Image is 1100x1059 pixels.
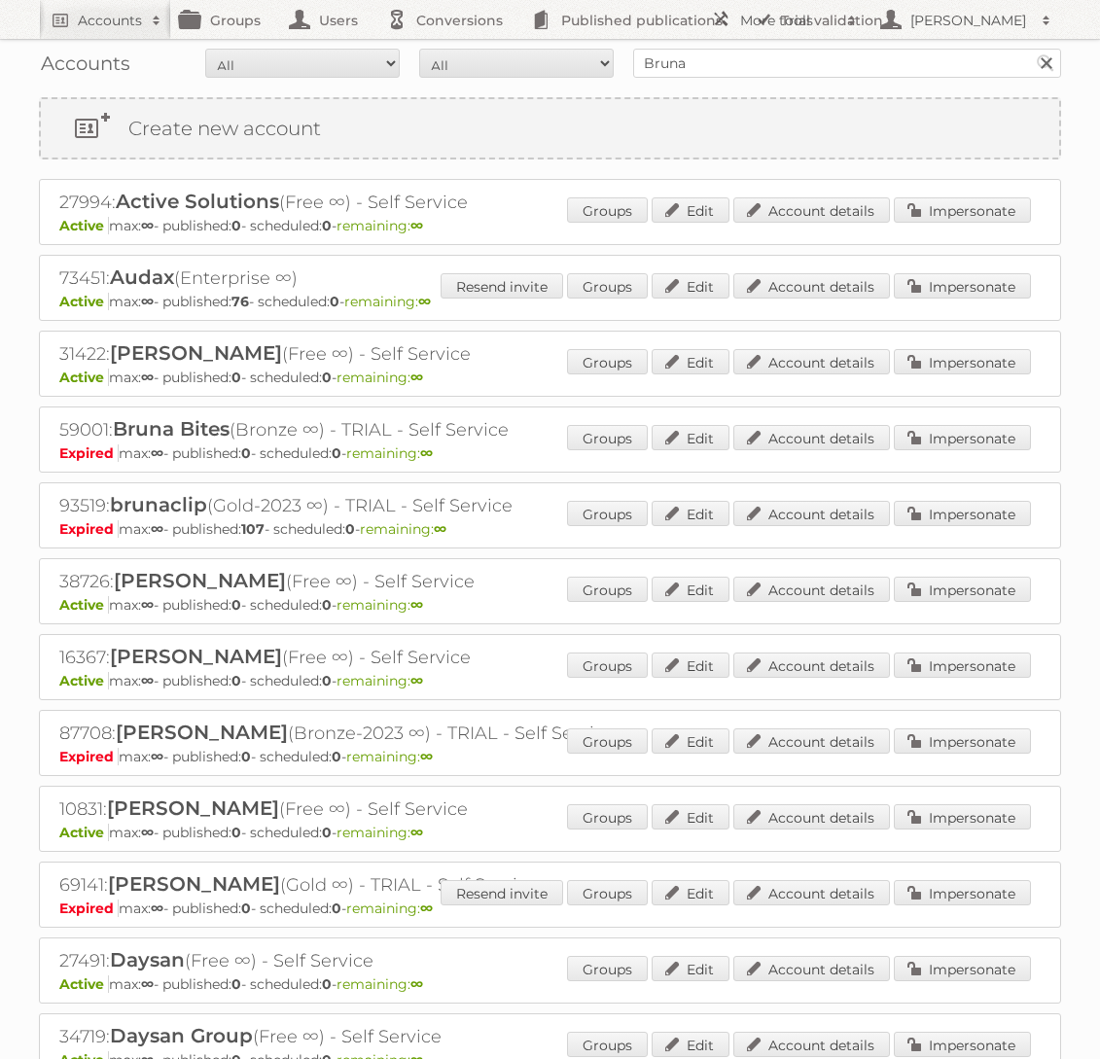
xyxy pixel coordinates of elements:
span: Active [59,293,109,310]
strong: 0 [231,672,241,689]
strong: ∞ [420,444,433,462]
a: Groups [567,880,648,905]
h2: 38726: (Free ∞) - Self Service [59,569,740,594]
span: Active [59,369,109,386]
a: Impersonate [894,273,1031,299]
strong: 0 [322,217,332,234]
strong: ∞ [418,293,431,310]
strong: ∞ [141,824,154,841]
a: Impersonate [894,956,1031,981]
a: Groups [567,653,648,678]
span: [PERSON_NAME] [110,341,282,365]
a: Edit [652,804,729,830]
input: Search [1031,49,1060,78]
span: Active [59,596,109,614]
a: Edit [652,197,729,223]
p: max: - published: - scheduled: - [59,596,1041,614]
a: Groups [567,273,648,299]
a: Impersonate [894,425,1031,450]
strong: 0 [322,596,332,614]
a: Groups [567,804,648,830]
a: Edit [652,1032,729,1057]
strong: ∞ [151,520,163,538]
a: Groups [567,728,648,754]
span: Bruna Bites [113,417,230,441]
strong: 0 [332,900,341,917]
strong: 0 [322,672,332,689]
h2: 10831: (Free ∞) - Self Service [59,796,740,822]
strong: ∞ [141,975,154,993]
strong: 0 [231,369,241,386]
a: Edit [652,425,729,450]
span: remaining: [360,520,446,538]
span: remaining: [337,596,423,614]
p: max: - published: - scheduled: - [59,824,1041,841]
a: Impersonate [894,1032,1031,1057]
h2: 16367: (Free ∞) - Self Service [59,645,740,670]
span: Active [59,217,109,234]
a: Account details [733,577,890,602]
span: remaining: [337,975,423,993]
strong: 0 [332,748,341,765]
span: [PERSON_NAME] [110,645,282,668]
strong: 0 [241,900,251,917]
a: Edit [652,501,729,526]
a: Account details [733,880,890,905]
span: remaining: [337,217,423,234]
span: remaining: [337,672,423,689]
a: Edit [652,956,729,981]
p: max: - published: - scheduled: - [59,900,1041,917]
a: Groups [567,577,648,602]
a: Impersonate [894,653,1031,678]
a: Edit [652,728,729,754]
strong: 0 [231,596,241,614]
strong: ∞ [434,520,446,538]
span: [PERSON_NAME] [108,872,280,896]
span: Active [59,975,109,993]
a: Account details [733,653,890,678]
a: Impersonate [894,501,1031,526]
p: max: - published: - scheduled: - [59,748,1041,765]
strong: 0 [231,824,241,841]
strong: ∞ [410,217,423,234]
a: Account details [733,804,890,830]
strong: 0 [322,369,332,386]
span: Active Solutions [116,190,279,213]
h2: 93519: (Gold-2023 ∞) - TRIAL - Self Service [59,493,740,518]
strong: 76 [231,293,249,310]
strong: 0 [241,444,251,462]
a: Impersonate [894,728,1031,754]
strong: ∞ [141,596,154,614]
p: max: - published: - scheduled: - [59,293,1041,310]
span: Active [59,672,109,689]
a: Account details [733,197,890,223]
p: max: - published: - scheduled: - [59,975,1041,993]
h2: 34719: (Free ∞) - Self Service [59,1024,740,1049]
strong: ∞ [410,824,423,841]
a: Account details [733,956,890,981]
strong: 0 [322,824,332,841]
span: remaining: [344,293,431,310]
span: Expired [59,444,119,462]
strong: ∞ [410,596,423,614]
p: max: - published: - scheduled: - [59,444,1041,462]
h2: 31422: (Free ∞) - Self Service [59,341,740,367]
a: Groups [567,197,648,223]
span: Active [59,824,109,841]
a: Impersonate [894,577,1031,602]
strong: 0 [330,293,339,310]
a: Impersonate [894,880,1031,905]
strong: 0 [231,975,241,993]
span: remaining: [346,748,433,765]
a: Edit [652,273,729,299]
a: Edit [652,880,729,905]
span: Daysan [110,948,185,971]
strong: ∞ [141,217,154,234]
a: Groups [567,956,648,981]
span: Expired [59,748,119,765]
strong: ∞ [420,748,433,765]
span: [PERSON_NAME] [116,721,288,744]
h2: [PERSON_NAME] [905,11,1032,30]
h2: 59001: (Bronze ∞) - TRIAL - Self Service [59,417,740,442]
span: [PERSON_NAME] [107,796,279,820]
